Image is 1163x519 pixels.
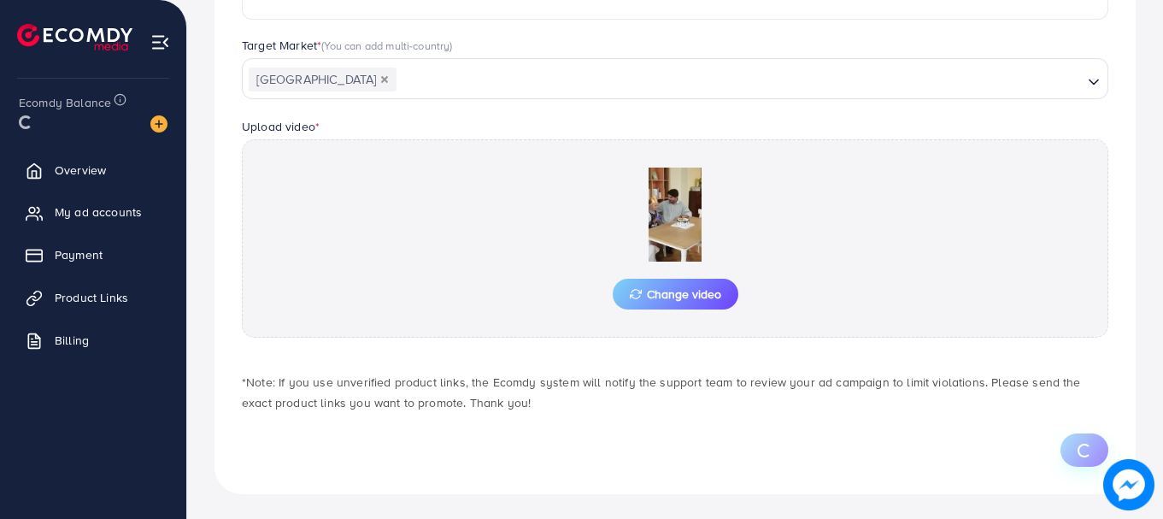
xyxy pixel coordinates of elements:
[630,288,721,300] span: Change video
[55,162,106,179] span: Overview
[150,115,167,133] img: image
[242,118,320,135] label: Upload video
[13,153,173,187] a: Overview
[19,94,111,111] span: Ecomdy Balance
[55,289,128,306] span: Product Links
[380,75,389,84] button: Deselect Pakistan
[321,38,452,53] span: (You can add multi-country)
[249,68,396,91] span: [GEOGRAPHIC_DATA]
[13,280,173,315] a: Product Links
[590,168,761,262] img: Preview Image
[150,32,170,52] img: menu
[17,24,132,50] img: logo
[1103,459,1154,510] img: image
[613,279,738,310] button: Change video
[13,195,173,229] a: My ad accounts
[13,238,173,272] a: Payment
[242,372,1108,413] p: *Note: If you use unverified product links, the Ecomdy system will notify the support team to rev...
[242,58,1108,99] div: Search for option
[13,323,173,357] a: Billing
[55,246,103,263] span: Payment
[398,67,1081,93] input: Search for option
[55,332,89,349] span: Billing
[242,37,453,54] label: Target Market
[55,203,142,221] span: My ad accounts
